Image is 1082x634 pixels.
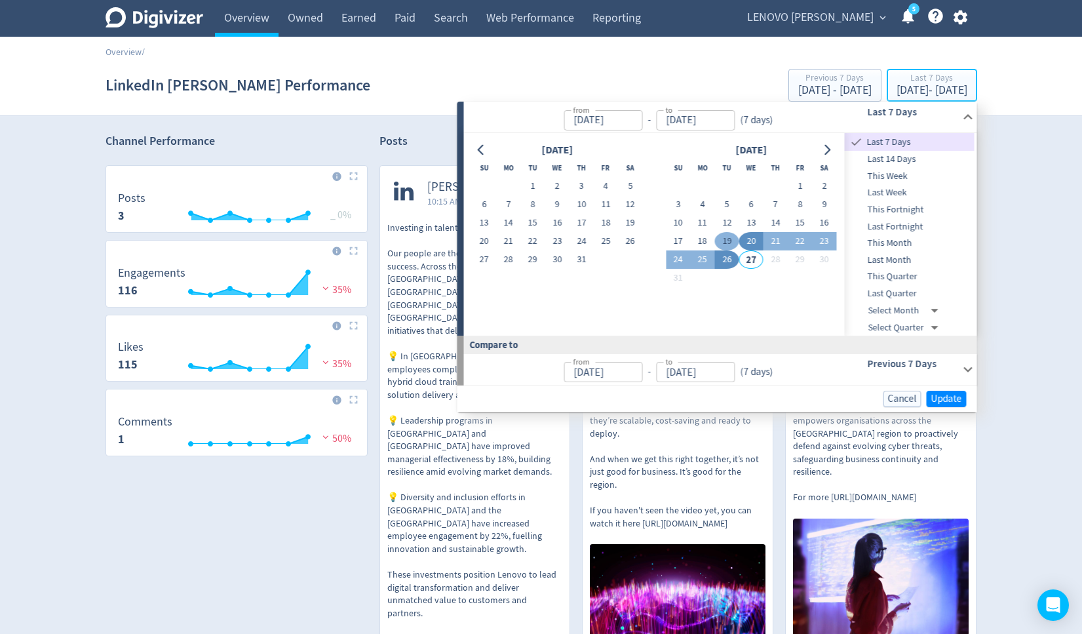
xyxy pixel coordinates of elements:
[845,151,975,168] div: Last 14 Days
[496,232,520,250] button: 21
[427,180,516,195] span: [PERSON_NAME]
[472,214,496,232] button: 13
[319,357,332,367] img: negative-performance.svg
[690,159,714,177] th: Monday
[537,142,577,159] div: [DATE]
[731,142,771,159] div: [DATE]
[897,73,967,85] div: Last 7 Days
[520,232,545,250] button: 22
[472,159,496,177] th: Sunday
[570,195,594,214] button: 10
[788,69,881,102] button: Previous 7 Days[DATE] - [DATE]
[496,159,520,177] th: Monday
[868,319,944,336] div: Select Quarter
[594,195,618,214] button: 11
[715,195,739,214] button: 5
[464,102,977,133] div: from-to(7 days)Last 7 Days
[594,177,618,195] button: 4
[520,159,545,177] th: Tuesday
[118,414,172,429] dt: Comments
[845,133,975,151] div: Last 7 Days
[867,356,957,372] h6: Previous 7 Days
[118,340,144,355] dt: Likes
[739,250,763,269] button: 27
[788,214,812,232] button: 15
[545,195,570,214] button: 9
[464,354,977,386] div: from-to(7 days)Previous 7 Days
[908,3,919,14] a: 5
[788,250,812,269] button: 29
[330,208,351,222] span: _ 0%
[812,214,836,232] button: 16
[739,232,763,250] button: 20
[887,69,977,102] button: Last 7 Days[DATE]- [DATE]
[520,250,545,269] button: 29
[845,236,975,250] span: This Month
[763,250,788,269] button: 28
[888,394,917,404] span: Cancel
[570,159,594,177] th: Thursday
[868,302,944,319] div: Select Month
[496,250,520,269] button: 28
[496,195,520,214] button: 7
[570,250,594,269] button: 31
[715,250,739,269] button: 26
[520,195,545,214] button: 8
[472,141,491,159] button: Go to previous month
[570,232,594,250] button: 24
[666,250,690,269] button: 24
[118,283,138,298] strong: 116
[931,394,962,404] span: Update
[845,168,975,185] div: This Week
[349,395,358,404] img: Placeholder
[573,356,589,367] label: from
[545,250,570,269] button: 30
[763,195,788,214] button: 7
[666,232,690,250] button: 17
[715,159,739,177] th: Tuesday
[845,169,975,184] span: This Week
[877,12,889,24] span: expand_more
[845,203,975,217] span: This Fortnight
[545,214,570,232] button: 16
[111,416,362,450] svg: Comments 1
[319,432,351,445] span: 50%
[763,159,788,177] th: Thursday
[142,46,145,58] span: /
[618,232,642,250] button: 26
[788,195,812,214] button: 8
[1037,589,1069,621] div: Open Intercom Messenger
[845,287,975,301] span: Last Quarter
[349,172,358,180] img: Placeholder
[690,232,714,250] button: 18
[867,104,957,120] h6: Last 7 Days
[472,250,496,269] button: 27
[106,133,368,149] h2: Channel Performance
[747,7,874,28] span: LENOVO [PERSON_NAME]
[520,214,545,232] button: 15
[496,214,520,232] button: 14
[883,391,921,407] button: Cancel
[864,135,975,149] span: Last 7 Days
[735,113,778,128] div: ( 7 days )
[690,250,714,269] button: 25
[788,232,812,250] button: 22
[845,133,975,336] nav: presets
[570,177,594,195] button: 3
[666,269,690,287] button: 31
[715,232,739,250] button: 19
[106,46,142,58] a: Overview
[812,232,836,250] button: 23
[111,192,362,227] svg: Posts 3
[845,252,975,269] div: Last Month
[845,152,975,167] span: Last 14 Days
[618,214,642,232] button: 19
[594,214,618,232] button: 18
[763,232,788,250] button: 21
[618,177,642,195] button: 5
[594,159,618,177] th: Friday
[472,195,496,214] button: 6
[739,195,763,214] button: 6
[111,341,362,376] svg: Likes 115
[464,133,977,336] div: from-to(7 days)Last 7 Days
